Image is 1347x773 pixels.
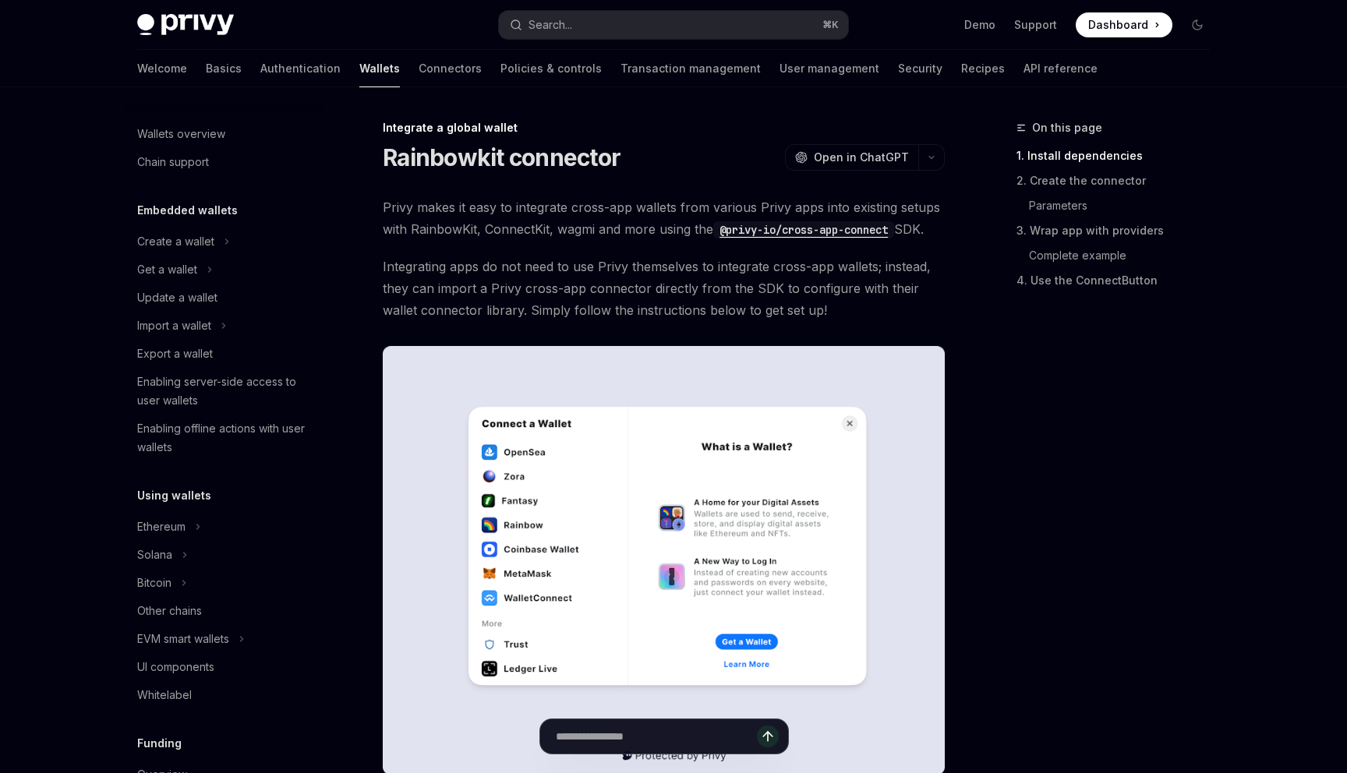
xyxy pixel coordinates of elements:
button: Solana [125,541,324,569]
a: Policies & controls [500,50,602,87]
a: 4. Use the ConnectButton [1016,268,1222,293]
a: Connectors [419,50,482,87]
a: Authentication [260,50,341,87]
button: Send message [757,725,779,747]
a: Enabling server-side access to user wallets [125,368,324,415]
a: Whitelabel [125,681,324,709]
h5: Funding [137,734,182,753]
span: Dashboard [1088,17,1148,33]
a: Support [1014,17,1057,33]
button: Toggle dark mode [1185,12,1210,37]
input: Ask a question... [556,719,757,754]
a: Parameters [1016,193,1222,218]
div: Create a wallet [137,232,214,251]
div: Chain support [137,153,209,171]
span: On this page [1032,118,1102,137]
div: Bitcoin [137,574,171,592]
img: dark logo [137,14,234,36]
a: UI components [125,653,324,681]
a: Welcome [137,50,187,87]
button: Create a wallet [125,228,324,256]
h5: Embedded wallets [137,201,238,220]
div: Enabling offline actions with user wallets [137,419,315,457]
a: Wallets overview [125,120,324,148]
a: Chain support [125,148,324,176]
div: Other chains [137,602,202,620]
div: EVM smart wallets [137,630,229,648]
a: 2. Create the connector [1016,168,1222,193]
button: Bitcoin [125,569,324,597]
span: Privy makes it easy to integrate cross-app wallets from various Privy apps into existing setups w... [383,196,945,240]
a: Demo [964,17,995,33]
a: Update a wallet [125,284,324,312]
span: Integrating apps do not need to use Privy themselves to integrate cross-app wallets; instead, the... [383,256,945,321]
a: Security [898,50,942,87]
div: Integrate a global wallet [383,120,945,136]
a: Recipes [961,50,1005,87]
div: Export a wallet [137,344,213,363]
div: Solana [137,545,172,564]
div: Enabling server-side access to user wallets [137,372,315,410]
a: @privy-io/cross-app-connect [713,221,894,237]
span: ⌘ K [822,19,839,31]
a: Dashboard [1076,12,1172,37]
a: Other chains [125,597,324,625]
div: Update a wallet [137,288,217,307]
span: Open in ChatGPT [814,150,909,165]
code: @privy-io/cross-app-connect [713,221,894,238]
button: EVM smart wallets [125,625,324,653]
a: 3. Wrap app with providers [1016,218,1222,243]
div: Wallets overview [137,125,225,143]
div: Import a wallet [137,316,211,335]
button: Open in ChatGPT [785,144,918,171]
div: UI components [137,658,214,676]
div: Get a wallet [137,260,197,279]
a: API reference [1024,50,1098,87]
a: User management [780,50,879,87]
button: Import a wallet [125,312,324,340]
button: Ethereum [125,513,324,541]
a: Complete example [1016,243,1222,268]
a: Transaction management [620,50,761,87]
h1: Rainbowkit connector [383,143,620,171]
div: Ethereum [137,517,186,536]
button: Search...⌘K [499,11,848,39]
h5: Using wallets [137,486,211,505]
div: Search... [529,16,572,34]
a: 1. Install dependencies [1016,143,1222,168]
a: Export a wallet [125,340,324,368]
button: Get a wallet [125,256,324,284]
a: Enabling offline actions with user wallets [125,415,324,461]
a: Basics [206,50,242,87]
a: Wallets [359,50,400,87]
div: Whitelabel [137,686,192,704]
